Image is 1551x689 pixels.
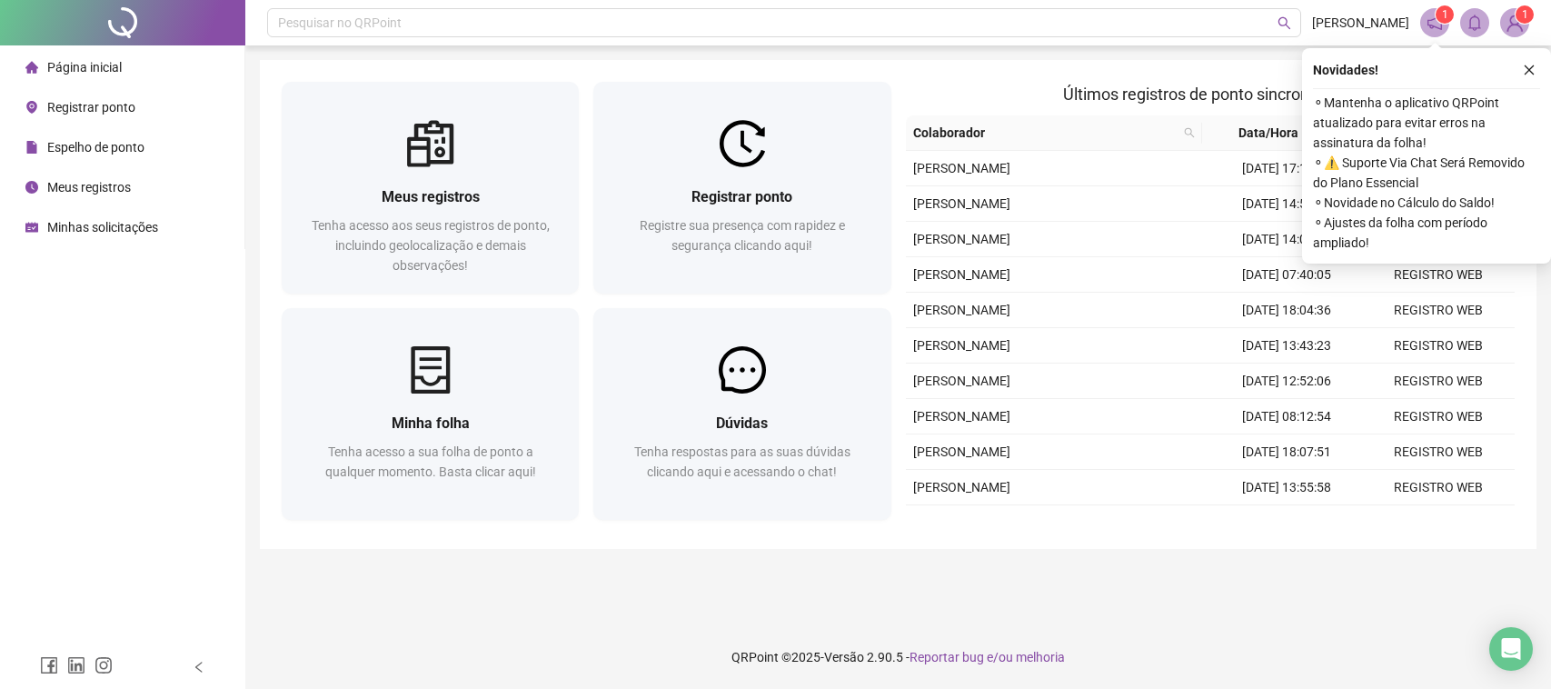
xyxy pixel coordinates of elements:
span: Meus registros [382,188,480,205]
sup: Atualize o seu contato no menu Meus Dados [1516,5,1534,24]
td: REGISTRO WEB [1362,434,1515,470]
sup: 1 [1436,5,1454,24]
span: Registrar ponto [47,100,135,115]
div: Open Intercom Messenger [1489,627,1533,671]
span: Últimos registros de ponto sincronizados [1063,85,1357,104]
td: [DATE] 14:07:20 [1210,222,1363,257]
span: Página inicial [47,60,122,75]
span: clock-circle [25,181,38,194]
td: [DATE] 08:12:54 [1210,399,1363,434]
span: Meus registros [47,180,131,195]
a: DúvidasTenha respostas para as suas dúvidas clicando aqui e acessando o chat! [593,308,890,520]
span: notification [1427,15,1443,31]
a: Meus registrosTenha acesso aos seus registros de ponto, incluindo geolocalização e demais observa... [282,82,579,294]
span: [PERSON_NAME] [1312,13,1409,33]
td: REGISTRO WEB [1362,293,1515,328]
span: Registrar ponto [691,188,792,205]
span: Data/Hora [1209,123,1328,143]
span: search [1184,127,1195,138]
span: environment [25,101,38,114]
td: REGISTRO WEB [1362,328,1515,364]
td: REGISTRO WEB [1362,505,1515,541]
span: [PERSON_NAME] [913,409,1010,424]
span: ⚬ Mantenha o aplicativo QRPoint atualizado para evitar erros na assinatura da folha! [1313,93,1540,153]
td: REGISTRO WEB [1362,257,1515,293]
span: Novidades ! [1313,60,1378,80]
span: [PERSON_NAME] [913,338,1010,353]
span: 1 [1442,8,1448,21]
td: REGISTRO WEB [1362,364,1515,399]
span: ⚬ ⚠️ Suporte Via Chat Será Removido do Plano Essencial [1313,153,1540,193]
span: search [1180,119,1198,146]
span: file [25,141,38,154]
span: schedule [25,221,38,234]
span: ⚬ Novidade no Cálculo do Saldo! [1313,193,1540,213]
span: facebook [40,656,58,674]
span: [PERSON_NAME] [913,374,1010,388]
span: Dúvidas [716,414,768,432]
span: Reportar bug e/ou melhoria [910,650,1065,664]
td: [DATE] 13:55:58 [1210,470,1363,505]
span: [PERSON_NAME] [913,232,1010,246]
span: instagram [94,656,113,674]
td: [DATE] 13:43:23 [1210,328,1363,364]
td: [DATE] 17:12:55 [1210,151,1363,186]
span: Tenha acesso aos seus registros de ponto, incluindo geolocalização e demais observações! [312,218,550,273]
td: REGISTRO WEB [1362,470,1515,505]
span: bell [1466,15,1483,31]
footer: QRPoint © 2025 - 2.90.5 - [245,625,1551,689]
span: home [25,61,38,74]
span: Espelho de ponto [47,140,144,155]
span: search [1278,16,1291,30]
span: ⚬ Ajustes da folha com período ampliado! [1313,213,1540,253]
span: [PERSON_NAME] [913,196,1010,211]
td: [DATE] 18:04:36 [1210,293,1363,328]
span: left [193,661,205,674]
td: [DATE] 13:03:44 [1210,505,1363,541]
span: Minha folha [392,414,470,432]
a: Registrar pontoRegistre sua presença com rapidez e segurança clicando aqui! [593,82,890,294]
span: Tenha respostas para as suas dúvidas clicando aqui e acessando o chat! [634,444,850,479]
td: [DATE] 14:55:27 [1210,186,1363,222]
span: [PERSON_NAME] [913,444,1010,459]
img: 84182 [1501,9,1528,36]
span: linkedin [67,656,85,674]
td: [DATE] 12:52:06 [1210,364,1363,399]
td: REGISTRO WEB [1362,399,1515,434]
span: 1 [1522,8,1528,21]
span: [PERSON_NAME] [913,303,1010,317]
td: [DATE] 07:40:05 [1210,257,1363,293]
span: [PERSON_NAME] [913,480,1010,494]
span: Registre sua presença com rapidez e segurança clicando aqui! [640,218,845,253]
span: Minhas solicitações [47,220,158,235]
th: Data/Hora [1202,115,1350,151]
td: [DATE] 18:07:51 [1210,434,1363,470]
span: close [1523,64,1536,76]
span: Colaborador [913,123,1177,143]
span: [PERSON_NAME] [913,161,1010,175]
span: Versão [824,650,864,664]
a: Minha folhaTenha acesso a sua folha de ponto a qualquer momento. Basta clicar aqui! [282,308,579,520]
span: Tenha acesso a sua folha de ponto a qualquer momento. Basta clicar aqui! [325,444,536,479]
span: [PERSON_NAME] [913,267,1010,282]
